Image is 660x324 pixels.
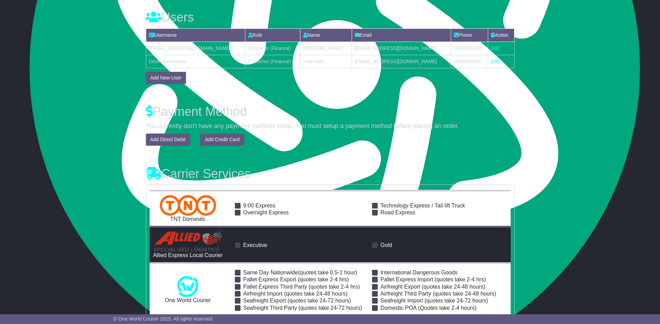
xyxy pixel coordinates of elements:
span: Overnight Express [243,210,289,215]
td: 0409930435 [451,55,488,68]
span: Pallet Express Export (quotes take 2-4 hrs) [243,276,349,282]
span: International Dangerous Goods [380,270,457,275]
td: Help Help [300,55,352,68]
span: Executive [243,242,267,248]
img: TNT Domestic [160,195,216,216]
div: You currently don't have any payment methods setup. You must setup a payment method before placin... [146,122,514,130]
td: Customer (Finance) [245,55,300,68]
img: One World Courier [177,276,198,297]
div: One World Courier [153,297,223,304]
a: Edit [491,45,499,51]
span: Pallet Express Third Party (quotes take 2-4 hrs) [243,284,360,290]
div: Allied Express Local Courier [153,252,223,258]
h3: Users [146,10,514,24]
button: Add Credit Card [200,134,244,146]
img: Allied Express Local Courier [153,231,222,252]
td: Name [300,28,352,42]
td: Email [352,28,451,42]
td: 0409930435 [451,42,488,55]
span: Airfreight Third Party (quotes take 24-48 hours) [380,291,496,297]
td: [PERSON_NAME] [300,42,352,55]
span: Seafreight Import (quotes take 24-72 hours) [380,298,488,304]
span: Airfreight Export (quotes take 24-48 hours) [380,284,485,290]
div: TNT Domestic [153,216,223,222]
td: Action [488,28,514,42]
span: Seafreight Third Party (quotes take 24-72 hours) [243,305,362,311]
td: [EMAIL_ADDRESS][DOMAIN_NAME] [352,42,451,55]
span: Road Express [380,210,415,215]
td: Customer (Finance) [245,42,300,55]
td: Username [146,28,245,42]
span: © One World Courier 2025. All rights reserved. [114,316,214,322]
td: Phone [451,28,488,42]
td: DeveloperAccess [146,55,245,68]
span: Same Day Nationwide(quotes take 0.5-1 hour) [243,270,357,275]
td: [EMAIL_ADDRESS][DOMAIN_NAME] [352,55,451,68]
span: Technology Express / Tail lift Truck [380,203,465,208]
span: Pallet Express Import (quotes take 2-4 hrs) [380,276,486,282]
span: Seafreight Export (quotes take 24-72 hours) [243,298,351,304]
td: Role [245,28,300,42]
a: Edit [491,59,499,64]
button: Add Direct Debit [146,134,190,146]
span: Gold [380,242,392,248]
button: Add New User [146,72,186,84]
span: 9:00 Express [243,203,275,208]
span: Domestic POA (Quotes take 2-4 hours) [380,305,476,311]
h3: Payment Method [146,105,514,119]
span: Airfreight Import (quotes take 24-48 hours) [243,291,347,297]
td: [EMAIL_ADDRESS][DOMAIN_NAME] [146,42,245,55]
h3: Carrier Services [146,167,514,181]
